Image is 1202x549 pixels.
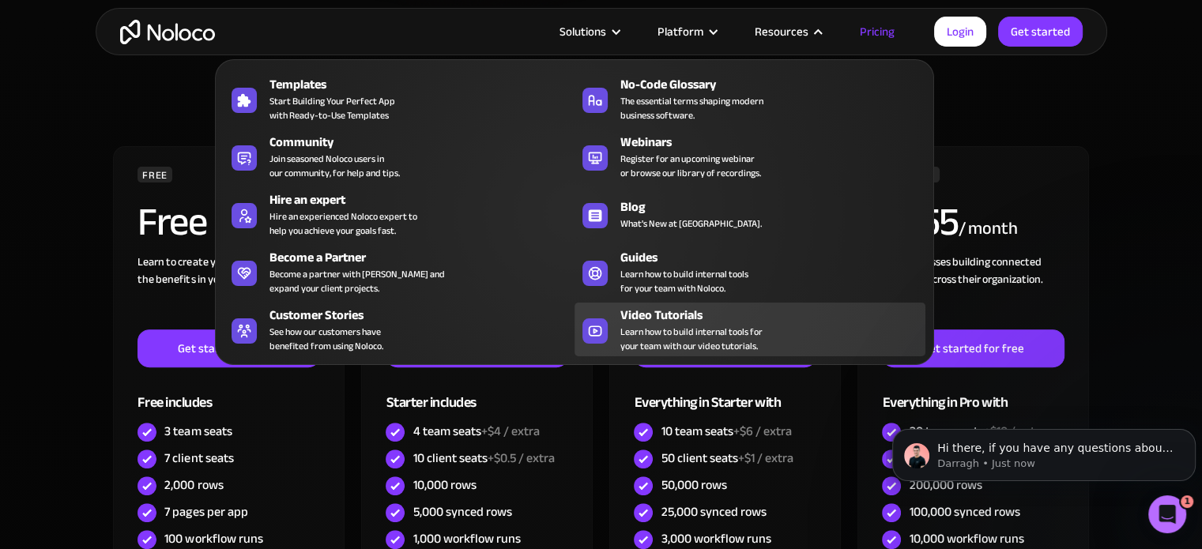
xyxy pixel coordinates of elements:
[575,72,925,126] a: No-Code GlossaryThe essential terms shaping modernbusiness software.
[164,476,223,494] div: 2,000 rows
[413,530,520,547] div: 1,000 workflow runs
[620,306,933,325] div: Video Tutorials
[138,254,319,329] div: Learn to create your first app and see the benefits in your team ‍
[224,130,575,183] a: CommunityJoin seasoned Noloco users inour community, for help and tips.
[540,21,638,42] div: Solutions
[560,21,606,42] div: Solutions
[269,94,395,122] span: Start Building Your Perfect App with Ready-to-Use Templates
[620,133,933,152] div: Webinars
[164,530,262,547] div: 100 workflow runs
[575,187,925,241] a: BlogWhat's New at [GEOGRAPHIC_DATA].
[224,187,575,241] a: Hire an expertHire an experienced Noloco expert tohelp you achieve your goals fast.
[620,75,933,94] div: No-Code Glossary
[413,423,539,440] div: 4 team seats
[886,396,1202,506] iframe: Intercom notifications message
[638,21,735,42] div: Platform
[413,503,511,521] div: 5,000 synced rows
[138,329,319,367] a: Get started for free
[620,197,933,216] div: Blog
[413,476,476,494] div: 10,000 rows
[164,449,233,467] div: 7 client seats
[661,476,726,494] div: 50,000 rows
[269,209,417,238] div: Hire an experienced Noloco expert to help you achieve your goals fast.
[634,367,816,419] div: Everything in Starter with
[737,446,793,470] span: +$1 / extra
[735,21,840,42] div: Resources
[269,152,400,180] span: Join seasoned Noloco users in our community, for help and tips.
[269,267,445,295] div: Become a partner with [PERSON_NAME] and expand your client projects.
[620,152,761,180] span: Register for an upcoming webinar or browse our library of recordings.
[882,329,1064,367] a: Get started for free
[840,21,914,42] a: Pricing
[661,449,793,467] div: 50 client seats
[164,503,247,521] div: 7 pages per app
[224,245,575,299] a: Become a PartnerBecome a partner with [PERSON_NAME] andexpand your client projects.
[998,17,1083,47] a: Get started
[269,325,383,353] span: See how our customers have benefited from using Noloco.
[1181,495,1193,508] span: 1
[755,21,808,42] div: Resources
[575,245,925,299] a: GuidesLearn how to build internal toolsfor your team with Noloco.
[575,303,925,356] a: Video TutorialsLearn how to build internal tools foryour team with our video tutorials.
[620,94,763,122] span: The essential terms shaping modern business software.
[1148,495,1186,533] iframe: Intercom live chat
[413,449,554,467] div: 10 client seats
[269,75,582,94] div: Templates
[620,325,763,353] span: Learn how to build internal tools for your team with our video tutorials.
[224,303,575,356] a: Customer StoriesSee how our customers havebenefited from using Noloco.
[224,72,575,126] a: TemplatesStart Building Your Perfect Appwith Ready-to-Use Templates
[138,202,206,242] h2: Free
[386,367,567,419] div: Starter includes
[661,423,791,440] div: 10 team seats
[487,446,554,470] span: +$0.5 / extra
[138,367,319,419] div: Free includes
[138,167,172,182] div: FREE
[120,20,215,44] a: home
[909,503,1019,521] div: 100,000 synced rows
[575,130,925,183] a: WebinarsRegister for an upcoming webinaror browse our library of recordings.
[661,503,766,521] div: 25,000 synced rows
[909,530,1023,547] div: 10,000 workflow runs
[269,133,582,152] div: Community
[620,248,933,267] div: Guides
[215,37,934,365] nav: Resources
[882,254,1064,329] div: For businesses building connected solutions across their organization. ‍
[934,17,986,47] a: Login
[733,419,791,443] span: +$6 / extra
[661,530,771,547] div: 3,000 workflow runs
[269,248,582,267] div: Become a Partner
[269,190,582,209] div: Hire an expert
[882,367,1064,419] div: Everything in Pro with
[958,216,1017,242] div: / month
[269,306,582,325] div: Customer Stories
[480,419,539,443] span: +$4 / extra
[620,216,762,231] span: What's New at [GEOGRAPHIC_DATA].
[620,267,748,295] span: Learn how to build internal tools for your team with Noloco.
[658,21,703,42] div: Platform
[164,423,232,440] div: 3 team seats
